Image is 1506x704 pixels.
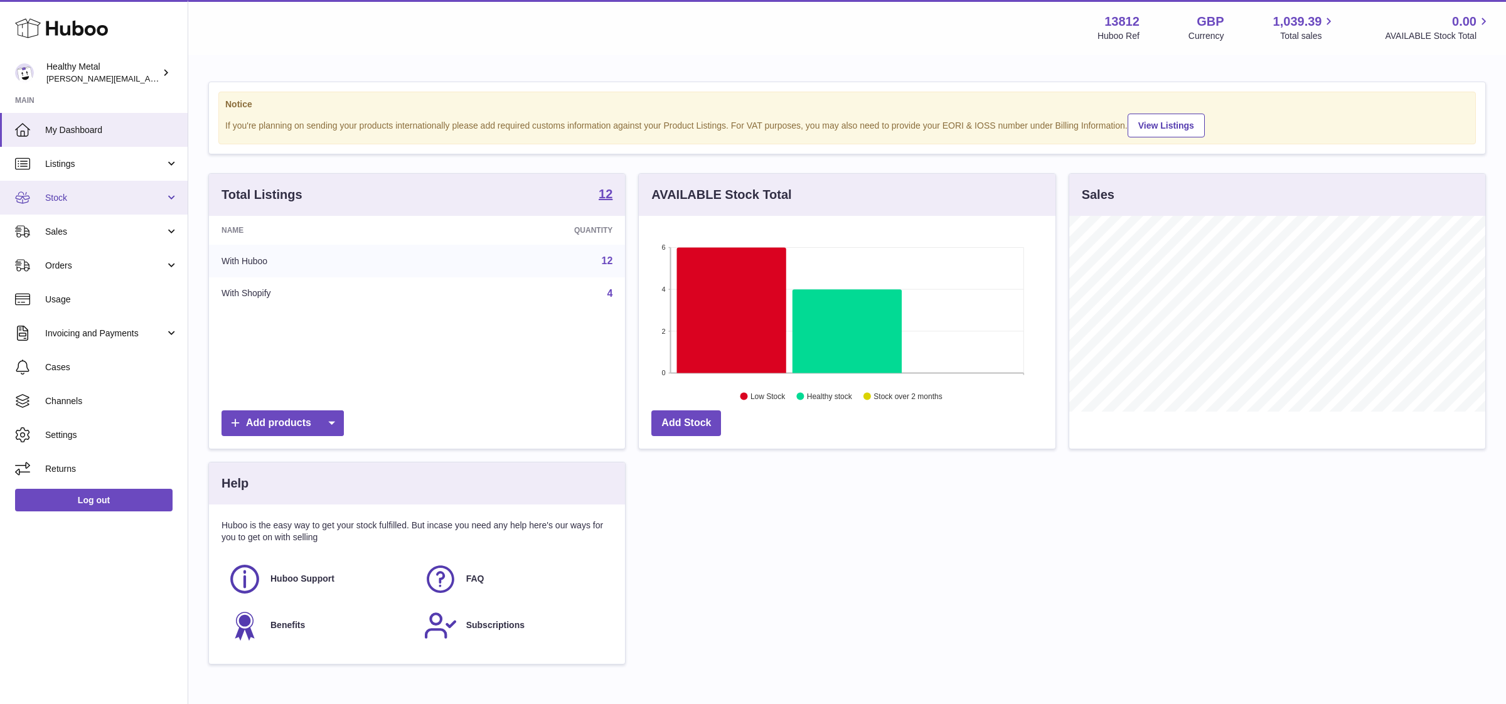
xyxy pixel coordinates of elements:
strong: GBP [1197,13,1224,30]
span: Total sales [1280,30,1336,42]
span: Benefits [270,619,305,631]
span: AVAILABLE Stock Total [1385,30,1491,42]
text: Healthy stock [807,392,853,401]
a: 0.00 AVAILABLE Stock Total [1385,13,1491,42]
text: 0 [662,369,666,376]
a: Add products [222,410,344,436]
span: Sales [45,226,165,238]
a: View Listings [1128,114,1205,137]
td: With Huboo [209,245,434,277]
div: If you're planning on sending your products internationally please add required customs informati... [225,112,1469,137]
text: 4 [662,285,666,293]
span: FAQ [466,573,484,585]
strong: 12 [599,188,612,200]
span: Stock [45,192,165,204]
div: Currency [1188,30,1224,42]
span: Subscriptions [466,619,525,631]
a: 4 [607,288,612,299]
a: Subscriptions [424,609,607,643]
a: 12 [599,188,612,203]
h3: AVAILABLE Stock Total [651,186,791,203]
span: 0.00 [1452,13,1477,30]
text: 2 [662,328,666,335]
strong: Notice [225,99,1469,110]
img: jose@healthy-metal.com [15,63,34,82]
th: Name [209,216,434,245]
span: Settings [45,429,178,441]
p: Huboo is the easy way to get your stock fulfilled. But incase you need any help here's our ways f... [222,520,612,543]
h3: Total Listings [222,186,302,203]
text: Stock over 2 months [874,392,943,401]
div: Healthy Metal [46,61,159,85]
strong: 13812 [1104,13,1140,30]
a: FAQ [424,562,607,596]
span: [PERSON_NAME][EMAIL_ADDRESS][DOMAIN_NAME] [46,73,252,83]
a: Benefits [228,609,411,643]
th: Quantity [434,216,626,245]
span: Orders [45,260,165,272]
div: Huboo Ref [1097,30,1140,42]
text: 6 [662,243,666,251]
span: 1,039.39 [1273,13,1322,30]
a: Huboo Support [228,562,411,596]
a: 1,039.39 Total sales [1273,13,1337,42]
span: Huboo Support [270,573,334,585]
td: With Shopify [209,277,434,310]
span: Channels [45,395,178,407]
span: Listings [45,158,165,170]
span: Returns [45,463,178,475]
span: Usage [45,294,178,306]
span: Cases [45,361,178,373]
h3: Sales [1082,186,1114,203]
text: Low Stock [750,392,786,401]
span: My Dashboard [45,124,178,136]
a: Add Stock [651,410,721,436]
a: Log out [15,489,173,511]
a: 12 [602,255,613,266]
h3: Help [222,475,248,492]
span: Invoicing and Payments [45,328,165,339]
